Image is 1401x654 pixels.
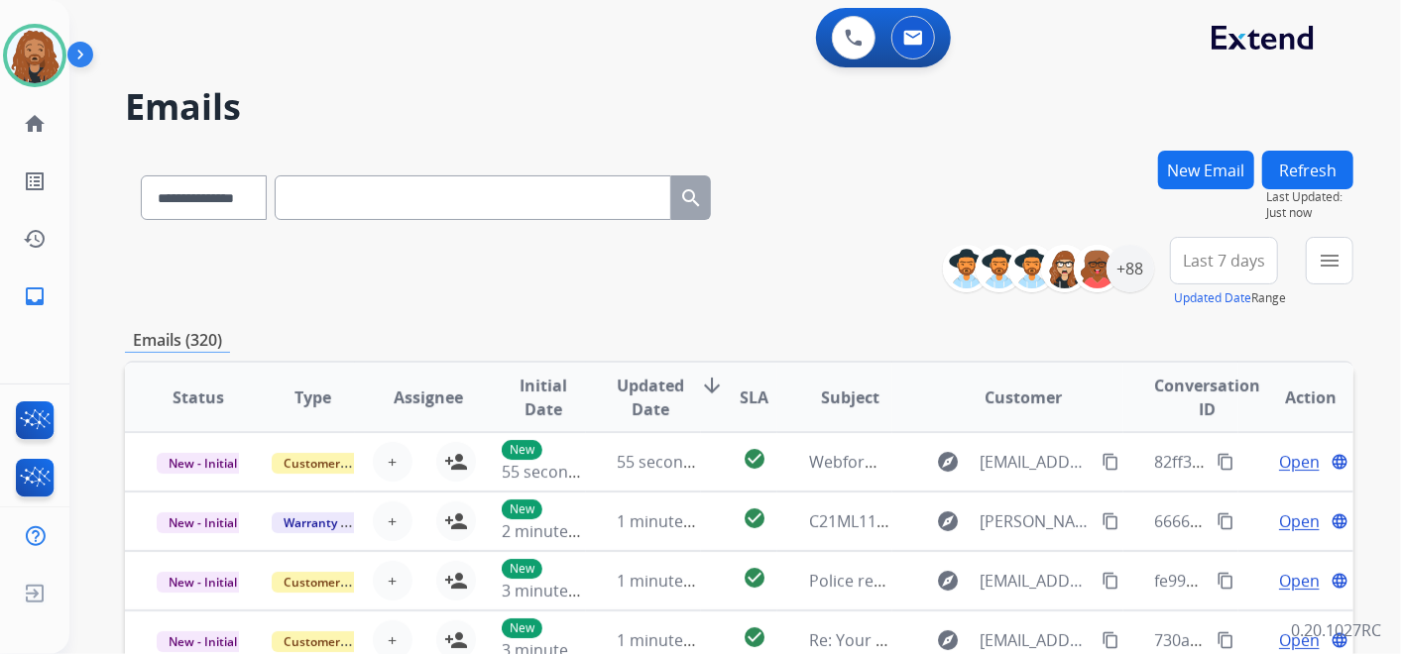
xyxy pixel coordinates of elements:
[1262,151,1353,189] button: Refresh
[1102,512,1119,530] mat-icon: content_copy
[809,510,1097,532] span: C21ML11 order for SOLE F-63 treadmill
[1291,618,1381,642] p: 0.20.1027RC
[1102,631,1119,649] mat-icon: content_copy
[502,461,618,483] span: 55 seconds ago
[618,570,716,592] span: 1 minute ago
[125,87,1353,127] h2: Emails
[1102,572,1119,590] mat-icon: content_copy
[740,385,768,409] span: SLA
[618,629,716,651] span: 1 minute ago
[373,442,412,482] button: +
[980,569,1090,593] span: [EMAIL_ADDRESS][DOMAIN_NAME]
[1107,245,1154,292] div: +88
[1217,631,1234,649] mat-icon: content_copy
[1318,249,1342,272] mat-icon: menu
[1217,453,1234,471] mat-icon: content_copy
[23,169,47,193] mat-icon: list_alt
[125,328,230,353] p: Emails (320)
[1279,450,1320,474] span: Open
[373,501,412,541] button: +
[936,450,960,474] mat-icon: explore
[936,628,960,652] mat-icon: explore
[980,450,1090,474] span: [EMAIL_ADDRESS][DOMAIN_NAME]
[272,631,401,652] span: Customer Support
[272,572,401,593] span: Customer Support
[502,499,542,519] p: New
[618,510,716,532] span: 1 minute ago
[444,450,468,474] mat-icon: person_add
[388,569,397,593] span: +
[388,628,397,652] span: +
[294,385,331,409] span: Type
[743,506,766,530] mat-icon: check_circle
[701,374,725,397] mat-icon: arrow_downward
[444,569,468,593] mat-icon: person_add
[373,561,412,600] button: +
[7,28,62,83] img: avatar
[618,374,685,421] span: Updated Date
[157,453,249,474] span: New - Initial
[743,625,766,649] mat-icon: check_circle
[272,453,401,474] span: Customer Support
[502,559,542,579] p: New
[502,580,608,601] span: 3 minutes ago
[1102,453,1119,471] mat-icon: content_copy
[23,227,47,251] mat-icon: history
[173,385,224,409] span: Status
[980,628,1090,652] span: [EMAIL_ADDRESS][DOMAIN_NAME]
[936,509,960,533] mat-icon: explore
[743,566,766,590] mat-icon: check_circle
[1155,374,1261,421] span: Conversation ID
[1279,569,1320,593] span: Open
[1217,572,1234,590] mat-icon: content_copy
[1183,257,1265,265] span: Last 7 days
[23,284,47,308] mat-icon: inbox
[1279,628,1320,652] span: Open
[1174,290,1251,306] button: Updated Date
[936,569,960,593] mat-icon: explore
[618,451,734,473] span: 55 seconds ago
[821,385,879,409] span: Subject
[502,374,584,421] span: Initial Date
[1170,237,1278,284] button: Last 7 days
[157,572,249,593] span: New - Initial
[809,451,1258,473] span: Webform from [EMAIL_ADDRESS][DOMAIN_NAME] on [DATE]
[1266,205,1353,221] span: Just now
[1217,512,1234,530] mat-icon: content_copy
[394,385,463,409] span: Assignee
[985,385,1062,409] span: Customer
[1158,151,1254,189] button: New Email
[809,629,1146,651] span: Re: Your repaired product is ready for pickup
[502,440,542,460] p: New
[388,450,397,474] span: +
[980,509,1090,533] span: [PERSON_NAME][EMAIL_ADDRESS][DOMAIN_NAME]
[444,628,468,652] mat-icon: person_add
[157,512,249,533] span: New - Initial
[1331,512,1348,530] mat-icon: language
[679,186,703,210] mat-icon: search
[1331,572,1348,590] mat-icon: language
[1331,453,1348,471] mat-icon: language
[23,112,47,136] mat-icon: home
[1238,363,1353,432] th: Action
[272,512,374,533] span: Warranty Ops
[157,631,249,652] span: New - Initial
[1174,289,1286,306] span: Range
[502,520,608,542] span: 2 minutes ago
[1266,189,1353,205] span: Last Updated:
[502,618,542,638] p: New
[1279,509,1320,533] span: Open
[388,509,397,533] span: +
[444,509,468,533] mat-icon: person_add
[743,447,766,471] mat-icon: check_circle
